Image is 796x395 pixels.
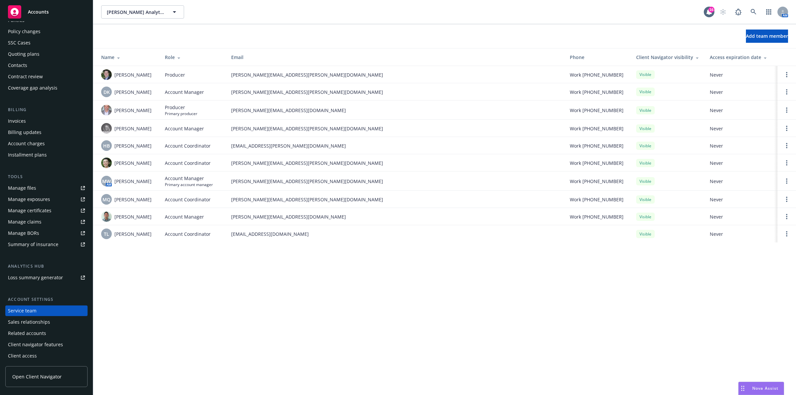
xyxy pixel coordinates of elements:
[165,182,213,187] span: Primary account manager
[5,239,88,250] a: Summary of insurance
[231,71,559,78] span: [PERSON_NAME][EMAIL_ADDRESS][PERSON_NAME][DOMAIN_NAME]
[8,194,50,205] div: Manage exposures
[570,71,624,78] span: Work [PHONE_NUMBER]
[103,89,110,96] span: DK
[5,183,88,193] a: Manage files
[165,213,204,220] span: Account Manager
[8,305,36,316] div: Service team
[8,328,46,339] div: Related accounts
[8,339,63,350] div: Client navigator features
[231,196,559,203] span: [PERSON_NAME][EMAIL_ADDRESS][PERSON_NAME][DOMAIN_NAME]
[101,69,112,80] img: photo
[28,9,49,15] span: Accounts
[636,177,655,185] div: Visible
[570,213,624,220] span: Work [PHONE_NUMBER]
[636,230,655,238] div: Visible
[8,228,39,238] div: Manage BORs
[738,382,784,395] button: Nova Assist
[570,125,624,132] span: Work [PHONE_NUMBER]
[5,83,88,93] a: Coverage gap analysis
[5,26,88,37] a: Policy changes
[570,54,626,61] div: Phone
[8,183,36,193] div: Manage files
[570,178,624,185] span: Work [PHONE_NUMBER]
[636,213,655,221] div: Visible
[710,107,772,114] span: Never
[114,142,152,149] span: [PERSON_NAME]
[114,213,152,220] span: [PERSON_NAME]
[747,5,760,19] a: Search
[783,195,791,203] a: Open options
[231,107,559,114] span: [PERSON_NAME][EMAIL_ADDRESS][DOMAIN_NAME]
[165,142,211,149] span: Account Coordinator
[114,89,152,96] span: [PERSON_NAME]
[5,3,88,21] a: Accounts
[762,5,775,19] a: Switch app
[710,178,772,185] span: Never
[716,5,730,19] a: Start snowing
[8,49,39,59] div: Quoting plans
[8,205,51,216] div: Manage certificates
[5,37,88,48] a: SSC Cases
[5,194,88,205] a: Manage exposures
[8,127,41,138] div: Billing updates
[783,142,791,150] a: Open options
[101,54,154,61] div: Name
[783,88,791,96] a: Open options
[570,89,624,96] span: Work [PHONE_NUMBER]
[231,230,559,237] span: [EMAIL_ADDRESS][DOMAIN_NAME]
[570,160,624,166] span: Work [PHONE_NUMBER]
[101,211,112,222] img: photo
[231,142,559,149] span: [EMAIL_ADDRESS][PERSON_NAME][DOMAIN_NAME]
[5,116,88,126] a: Invoices
[103,142,110,149] span: HB
[8,217,41,227] div: Manage claims
[12,373,62,380] span: Open Client Navigator
[165,125,204,132] span: Account Manager
[570,196,624,203] span: Work [PHONE_NUMBER]
[636,124,655,133] div: Visible
[114,107,152,114] span: [PERSON_NAME]
[102,178,111,185] span: MW
[114,125,152,132] span: [PERSON_NAME]
[101,105,112,115] img: photo
[710,142,772,149] span: Never
[5,228,88,238] a: Manage BORs
[636,142,655,150] div: Visible
[752,385,778,391] span: Nova Assist
[8,26,40,37] div: Policy changes
[570,107,624,114] span: Work [PHONE_NUMBER]
[231,178,559,185] span: [PERSON_NAME][EMAIL_ADDRESS][PERSON_NAME][DOMAIN_NAME]
[114,196,152,203] span: [PERSON_NAME]
[8,116,26,126] div: Invoices
[5,272,88,283] a: Loss summary generator
[5,49,88,59] a: Quoting plans
[8,150,47,160] div: Installment plans
[114,230,152,237] span: [PERSON_NAME]
[710,89,772,96] span: Never
[107,9,164,16] span: [PERSON_NAME] Analytics, Inc.
[114,160,152,166] span: [PERSON_NAME]
[165,111,197,116] span: Primary producer
[783,159,791,167] a: Open options
[8,37,31,48] div: SSC Cases
[231,213,559,220] span: [PERSON_NAME][EMAIL_ADDRESS][DOMAIN_NAME]
[5,71,88,82] a: Contract review
[231,160,559,166] span: [PERSON_NAME][EMAIL_ADDRESS][PERSON_NAME][DOMAIN_NAME]
[165,104,197,111] span: Producer
[636,54,699,61] div: Client Navigator visibility
[5,150,88,160] a: Installment plans
[746,33,788,39] span: Add team member
[710,160,772,166] span: Never
[165,160,211,166] span: Account Coordinator
[101,158,112,168] img: photo
[5,217,88,227] a: Manage claims
[8,83,57,93] div: Coverage gap analysis
[8,239,58,250] div: Summary of insurance
[165,54,221,61] div: Role
[783,71,791,79] a: Open options
[114,178,152,185] span: [PERSON_NAME]
[5,138,88,149] a: Account charges
[165,71,185,78] span: Producer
